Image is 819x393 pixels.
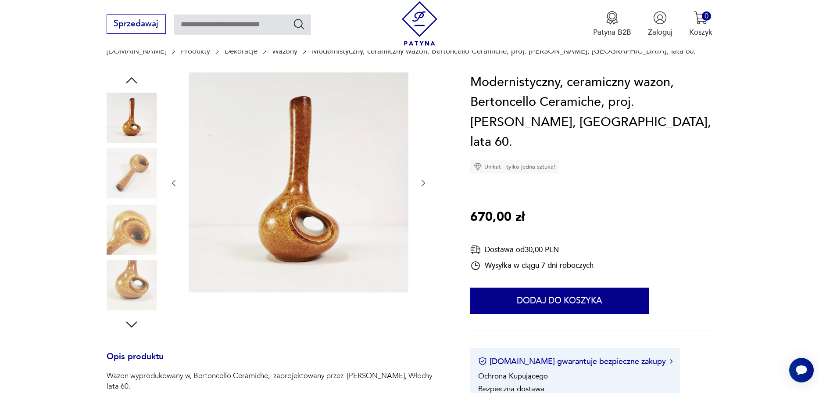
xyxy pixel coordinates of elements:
[189,72,408,292] img: Zdjęcie produktu Modernistyczny, ceramiczny wazon, Bertoncello Ceramiche, proj. Roberto Rigon, Wł...
[478,371,548,381] li: Ochrona Kupującego
[689,27,712,37] p: Koszyk
[593,11,631,37] button: Patyna B2B
[648,27,672,37] p: Zaloguj
[470,244,481,255] img: Ikona dostawy
[653,11,667,25] img: Ikonka użytkownika
[107,205,157,255] img: Zdjęcie produktu Modernistyczny, ceramiczny wazon, Bertoncello Ceramiche, proj. Roberto Rigon, Wł...
[470,244,594,255] div: Dostawa od 30,00 PLN
[789,358,814,382] iframe: Smartsupp widget button
[470,207,525,227] p: 670,00 zł
[107,260,157,310] img: Zdjęcie produktu Modernistyczny, ceramiczny wazon, Bertoncello Ceramiche, proj. Roberto Rigon, Wł...
[470,260,594,271] div: Wysyłka w ciągu 7 dni roboczych
[272,47,297,55] a: Wazony
[107,148,157,198] img: Zdjęcie produktu Modernistyczny, ceramiczny wazon, Bertoncello Ceramiche, proj. Roberto Rigon, Wł...
[397,1,442,46] img: Patyna - sklep z meblami i dekoracjami vintage
[478,357,487,366] img: Ikona certyfikatu
[312,47,696,55] p: Modernistyczny, ceramiczny wazon, Bertoncello Ceramiche, proj. [PERSON_NAME], [GEOGRAPHIC_DATA], ...
[702,11,711,21] div: 0
[225,47,258,55] a: Dekoracje
[181,47,210,55] a: Produkty
[107,353,445,371] h3: Opis produktu
[670,359,672,364] img: Ikona strzałki w prawo
[474,163,482,171] img: Ikona diamentu
[593,27,631,37] p: Patyna B2B
[648,11,672,37] button: Zaloguj
[107,47,166,55] a: [DOMAIN_NAME]
[593,11,631,37] a: Ikona medaluPatyna B2B
[470,72,713,152] h1: Modernistyczny, ceramiczny wazon, Bertoncello Ceramiche, proj. [PERSON_NAME], [GEOGRAPHIC_DATA], ...
[293,18,305,30] button: Szukaj
[694,11,708,25] img: Ikona koszyka
[478,356,672,367] button: [DOMAIN_NAME] gwarantuje bezpieczne zakupy
[107,93,157,143] img: Zdjęcie produktu Modernistyczny, ceramiczny wazon, Bertoncello Ceramiche, proj. Roberto Rigon, Wł...
[470,160,559,173] div: Unikat - tylko jedna sztuka!
[107,14,166,34] button: Sprzedawaj
[689,11,712,37] button: 0Koszyk
[605,11,619,25] img: Ikona medalu
[107,21,166,28] a: Sprzedawaj
[470,288,649,314] button: Dodaj do koszyka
